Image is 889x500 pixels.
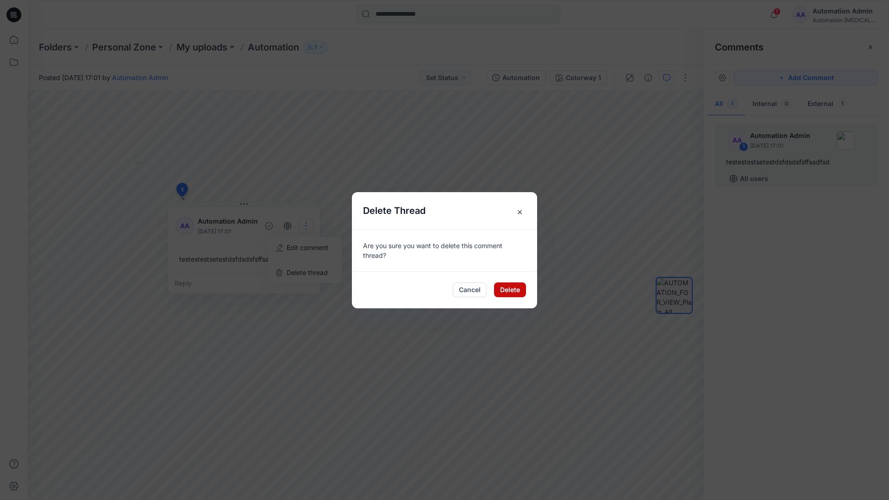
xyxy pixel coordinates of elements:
[352,192,437,229] h5: Delete Thread
[453,282,487,297] button: Cancel
[352,229,537,271] div: Are you sure you want to delete this comment thread?
[500,192,537,229] button: Close
[494,282,526,297] button: Delete
[511,203,528,220] span: ×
